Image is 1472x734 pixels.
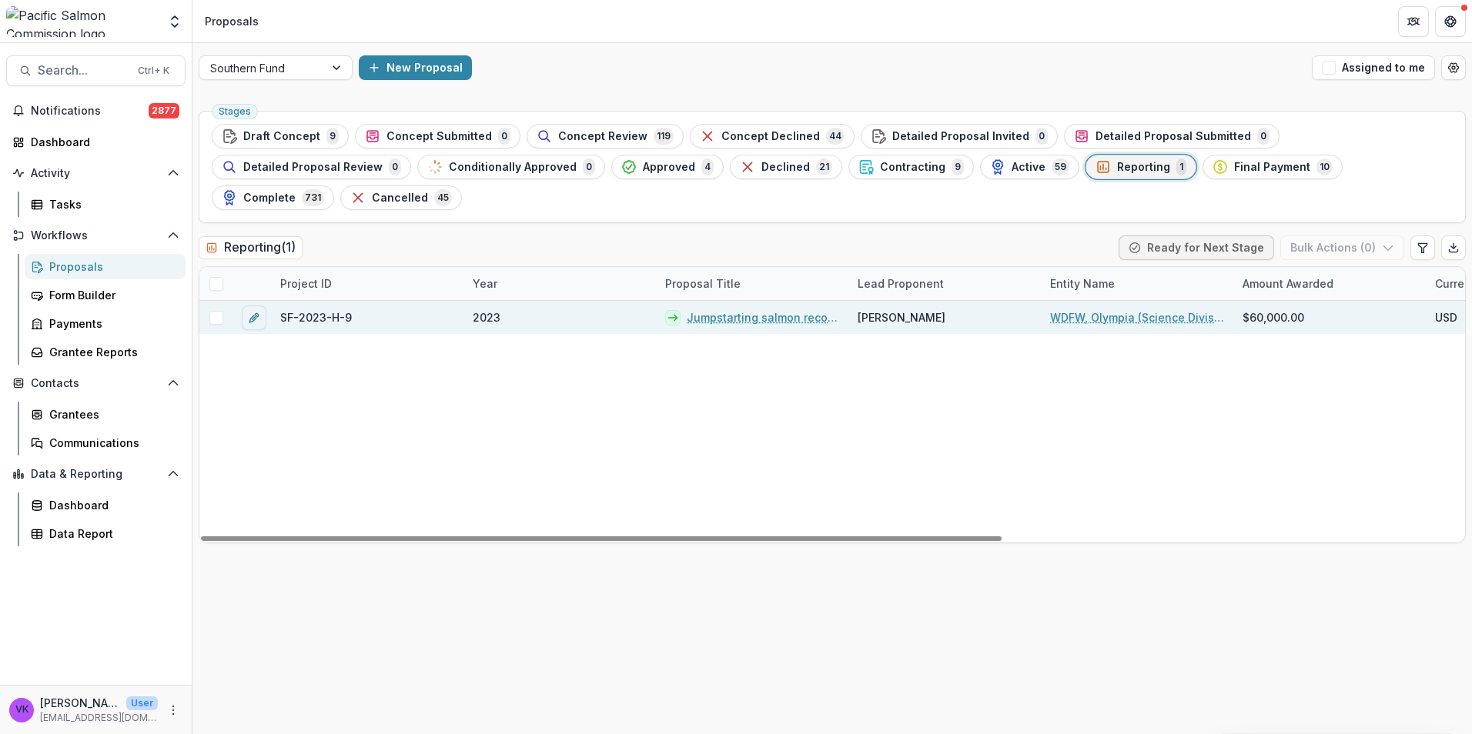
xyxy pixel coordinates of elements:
[761,161,810,174] span: Declined
[205,13,259,29] div: Proposals
[126,696,158,710] p: User
[1410,235,1435,260] button: Edit table settings
[1176,158,1186,175] span: 1
[1435,309,1457,325] span: USD
[701,158,714,175] span: 4
[31,377,161,390] span: Contacts
[389,158,401,175] span: 0
[31,229,161,242] span: Workflows
[355,124,520,148] button: Concept Submitted0
[212,124,349,148] button: Draft Concept9
[6,129,186,155] a: Dashboard
[826,128,845,145] span: 44
[49,497,173,513] div: Dashboard
[271,267,463,300] div: Project ID
[25,339,186,365] a: Grantee Reports
[417,155,605,179] button: Conditionally Approved0
[386,130,492,143] span: Concept Submitted
[1064,124,1280,148] button: Detailed Proposal Submitted0
[49,287,173,303] div: Form Builder
[583,158,595,175] span: 0
[49,525,173,542] div: Data Report
[164,701,182,719] button: More
[1280,235,1404,260] button: Bulk Actions (0)
[31,134,173,150] div: Dashboard
[40,695,120,711] p: [PERSON_NAME]
[31,167,161,180] span: Activity
[816,158,832,175] span: 21
[1119,235,1274,260] button: Ready for Next Stage
[49,315,173,332] div: Payments
[340,185,462,210] button: Cancelled45
[212,155,411,179] button: Detailed Proposal Review0
[952,158,964,175] span: 9
[1050,309,1224,325] a: WDFW, Olympia (Science Division)
[730,155,842,179] button: Declined21
[31,468,161,481] span: Data & Reporting
[25,311,186,336] a: Payments
[25,521,186,546] a: Data Report
[656,275,750,292] div: Proposal Title
[25,254,186,279] a: Proposals
[1441,235,1466,260] button: Export table data
[1117,161,1170,174] span: Reporting
[643,161,695,174] span: Approved
[6,55,186,86] button: Search...
[1041,267,1233,300] div: Entity Name
[1035,128,1048,145] span: 0
[15,705,28,715] div: Victor Keong
[6,6,158,37] img: Pacific Salmon Commission logo
[449,161,577,174] span: Conditionally Approved
[980,155,1079,179] button: Active59
[1041,275,1124,292] div: Entity Name
[1398,6,1429,37] button: Partners
[25,192,186,217] a: Tasks
[49,406,173,422] div: Grantees
[6,161,186,185] button: Open Activity
[463,275,507,292] div: Year
[1233,267,1426,300] div: Amount Awarded
[1441,55,1466,80] button: Open table manager
[243,130,320,143] span: Draft Concept
[498,128,510,145] span: 0
[243,161,383,174] span: Detailed Proposal Review
[848,267,1041,300] div: Lead Proponent
[463,267,656,300] div: Year
[38,63,129,78] span: Search...
[25,282,186,308] a: Form Builder
[243,192,296,205] span: Complete
[25,402,186,427] a: Grantees
[6,371,186,395] button: Open Contacts
[1096,130,1251,143] span: Detailed Proposal Submitted
[656,267,848,300] div: Proposal Title
[49,435,173,451] div: Communications
[6,462,186,486] button: Open Data & Reporting
[687,309,839,325] a: Jumpstarting salmon recovery above the Toutle Sediment Dam – planning for recolonization in a key...
[199,236,303,259] h2: Reporting ( 1 )
[49,196,173,212] div: Tasks
[848,275,953,292] div: Lead Proponent
[434,189,452,206] span: 45
[302,189,324,206] span: 731
[1316,158,1333,175] span: 10
[473,309,500,325] span: 2023
[690,124,855,148] button: Concept Declined44
[1203,155,1343,179] button: Final Payment10
[654,128,674,145] span: 119
[199,10,265,32] nav: breadcrumb
[359,55,472,80] button: New Proposal
[721,130,820,143] span: Concept Declined
[848,155,974,179] button: Contracting9
[611,155,724,179] button: Approved4
[242,305,266,330] button: edit
[280,309,352,325] span: SF-2023-H-9
[1012,161,1045,174] span: Active
[135,62,172,79] div: Ctrl + K
[1233,275,1343,292] div: Amount Awarded
[25,492,186,518] a: Dashboard
[6,98,186,123] button: Notifications2877
[6,223,186,248] button: Open Workflows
